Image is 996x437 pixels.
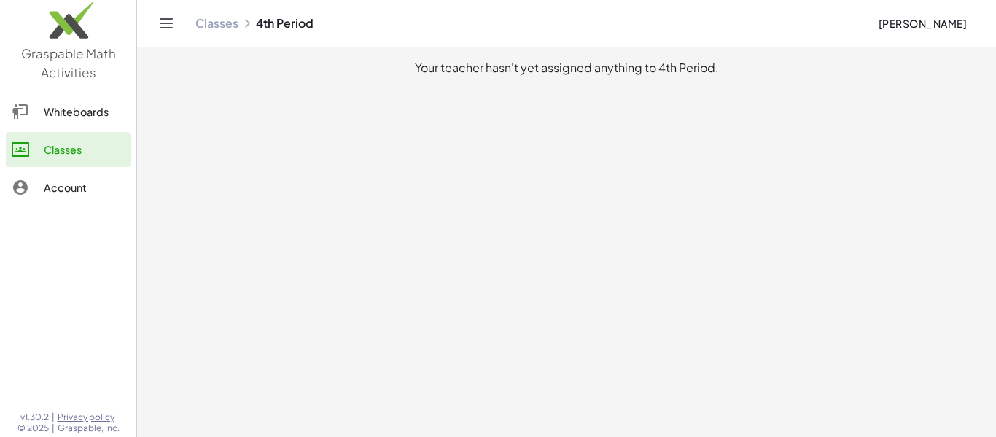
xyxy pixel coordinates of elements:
button: [PERSON_NAME] [866,10,979,36]
span: © 2025 [17,422,49,434]
span: Graspable Math Activities [21,45,116,80]
span: v1.30.2 [20,411,49,423]
a: Classes [195,16,238,31]
div: Your teacher hasn't yet assigned anything to 4th Period. [149,59,984,77]
div: Classes [44,141,125,158]
a: Account [6,170,131,205]
span: | [52,411,55,423]
span: Graspable, Inc. [58,422,120,434]
a: Whiteboards [6,94,131,129]
div: Account [44,179,125,196]
div: Whiteboards [44,103,125,120]
span: [PERSON_NAME] [878,17,967,30]
span: | [52,422,55,434]
a: Privacy policy [58,411,120,423]
button: Toggle navigation [155,12,178,35]
a: Classes [6,132,131,167]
